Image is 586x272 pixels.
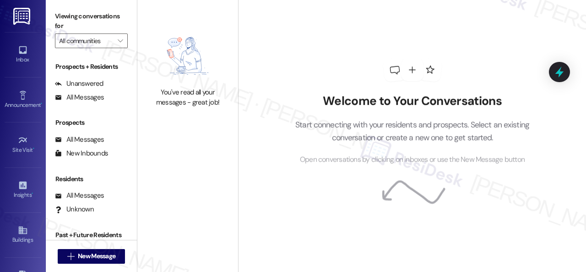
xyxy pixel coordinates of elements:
i:  [118,37,123,44]
div: Unanswered [55,79,103,89]
div: Prospects [46,118,137,128]
label: Viewing conversations for [55,9,128,33]
p: Start connecting with your residents and prospects. Select an existing conversation or create a n... [282,118,543,144]
div: All Messages [55,135,104,144]
a: Site Visit • [5,133,41,157]
input: All communities [59,33,113,48]
a: Inbox [5,42,41,67]
div: Past + Future Residents [46,230,137,240]
i:  [67,253,74,260]
h2: Welcome to Your Conversations [282,94,543,109]
span: • [32,190,33,197]
div: Prospects + Residents [46,62,137,72]
img: empty-state [152,29,224,83]
span: • [41,100,42,107]
div: All Messages [55,191,104,200]
a: Buildings [5,222,41,247]
div: New Inbounds [55,149,108,158]
div: All Messages [55,93,104,102]
img: ResiDesk Logo [13,8,32,25]
div: Unknown [55,205,94,214]
div: You've read all your messages - great job! [147,88,228,107]
div: Residents [46,174,137,184]
button: New Message [58,249,125,264]
span: • [33,145,34,152]
span: New Message [78,251,115,261]
a: Insights • [5,178,41,202]
span: Open conversations by clicking on inboxes or use the New Message button [300,154,525,165]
